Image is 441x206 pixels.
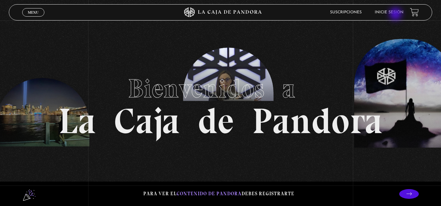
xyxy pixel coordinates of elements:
span: contenido de Pandora [177,191,242,197]
span: Menu [28,10,39,14]
a: Inicie sesión [375,10,403,14]
span: Cerrar [25,16,41,20]
a: View your shopping cart [410,8,419,17]
h1: La Caja de Pandora [58,67,383,139]
a: Suscripciones [330,10,362,14]
p: Para ver el debes registrarte [143,189,294,198]
span: Bienvenidos a [128,73,313,104]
